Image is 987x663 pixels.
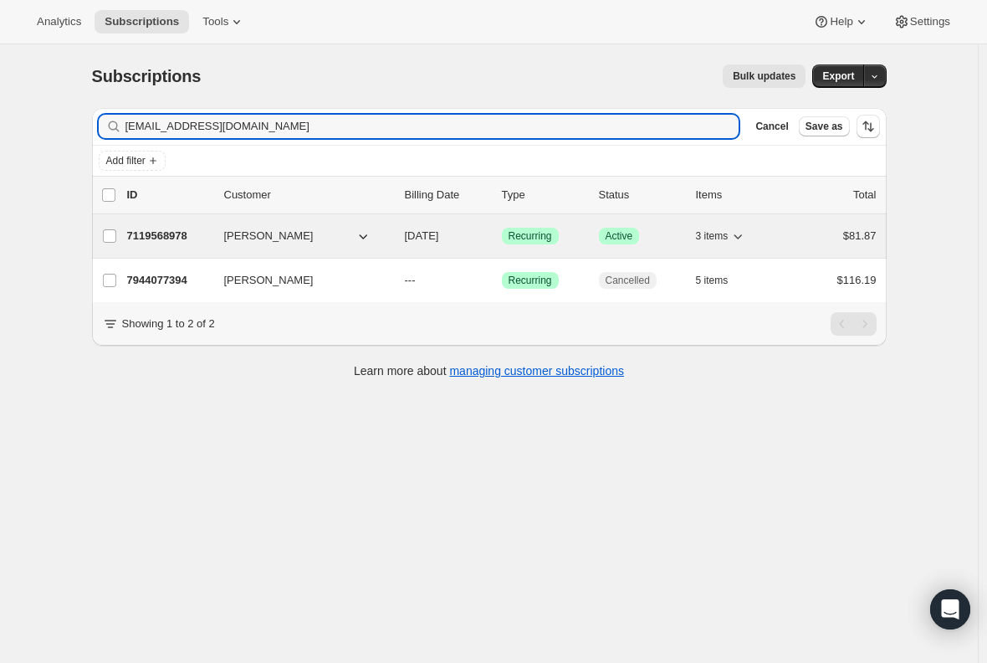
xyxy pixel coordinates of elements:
span: Recurring [509,274,552,287]
span: Settings [910,15,950,28]
button: 3 items [696,224,747,248]
div: 7944077394[PERSON_NAME]---SuccessRecurringCancelled5 items$116.19 [127,269,877,292]
a: managing customer subscriptions [449,364,624,378]
span: $81.87 [843,229,877,242]
span: --- [405,274,416,286]
span: $116.19 [837,274,877,286]
input: Filter subscribers [125,115,739,138]
button: Cancel [749,116,795,136]
button: Add filter [99,151,166,171]
span: Recurring [509,229,552,243]
span: Analytics [37,15,81,28]
div: Type [502,187,586,203]
button: [PERSON_NAME] [214,223,381,249]
p: ID [127,187,211,203]
p: 7119568978 [127,228,211,244]
p: Billing Date [405,187,488,203]
button: Subscriptions [95,10,189,33]
div: Open Intercom Messenger [930,589,970,630]
p: Total [853,187,876,203]
span: Cancelled [606,274,650,287]
button: Tools [192,10,255,33]
button: Bulk updates [723,64,805,88]
span: [PERSON_NAME] [224,272,314,289]
span: Subscriptions [105,15,179,28]
span: Save as [805,120,843,133]
span: Bulk updates [733,69,795,83]
span: Active [606,229,633,243]
span: 3 items [696,229,729,243]
span: Help [830,15,852,28]
nav: Pagination [831,312,877,336]
button: Analytics [27,10,91,33]
span: Subscriptions [92,67,202,85]
button: Sort the results [857,115,880,138]
button: Save as [799,116,850,136]
p: Showing 1 to 2 of 2 [122,316,215,332]
p: Customer [224,187,391,203]
button: 5 items [696,269,747,292]
button: Export [812,64,864,88]
button: Settings [883,10,960,33]
span: Add filter [106,154,146,167]
span: Cancel [755,120,788,133]
p: 7944077394 [127,272,211,289]
span: [DATE] [405,229,439,242]
p: Status [599,187,683,203]
span: 5 items [696,274,729,287]
span: Export [822,69,854,83]
div: IDCustomerBilling DateTypeStatusItemsTotal [127,187,877,203]
p: Learn more about [354,362,624,379]
span: [PERSON_NAME] [224,228,314,244]
div: Items [696,187,780,203]
button: Help [803,10,879,33]
button: [PERSON_NAME] [214,267,381,294]
span: Tools [202,15,228,28]
div: 7119568978[PERSON_NAME][DATE]SuccessRecurringSuccessActive3 items$81.87 [127,224,877,248]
